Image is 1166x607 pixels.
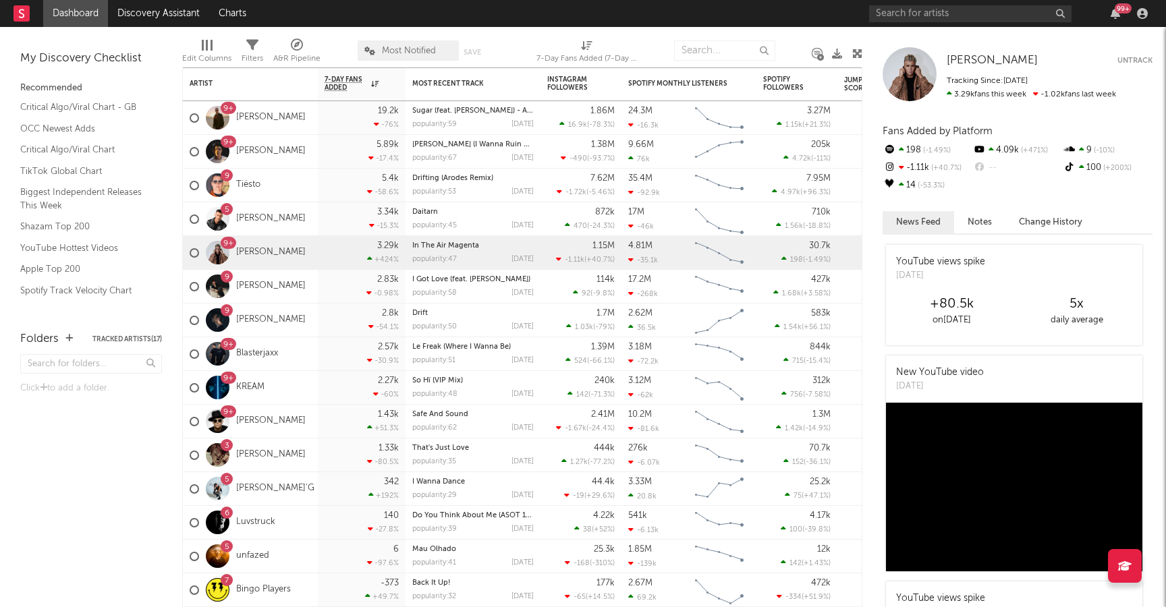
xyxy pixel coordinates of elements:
div: 2.8k [382,309,399,318]
div: Instagram Followers [547,76,594,92]
span: -10 % [1092,147,1115,154]
a: Daitarn [412,208,438,216]
div: 24.3M [628,107,653,115]
div: ( ) [567,390,615,399]
div: -54.1 % [368,322,399,331]
a: [PERSON_NAME] [236,449,306,461]
a: OCC Newest Adds [20,121,148,136]
a: KREAM [236,382,265,393]
div: 5 x [1014,296,1139,312]
a: I Wanna Dance [412,478,465,486]
div: [DATE] [896,380,984,393]
a: Bingo Players [236,584,291,596]
div: ( ) [785,491,831,500]
div: New YouTube video [896,366,984,380]
div: +424 % [367,255,399,264]
svg: Chart title [689,236,750,270]
div: 583k [811,309,831,318]
span: -7.58 % [805,391,829,399]
div: -76 % [374,120,399,129]
div: -81.6k [628,424,659,433]
span: -14.9 % [805,425,829,432]
svg: Chart title [689,472,750,506]
a: [PERSON_NAME] [236,247,306,258]
a: [PERSON_NAME] (I Wanna Ruin Our Friendship) [412,141,578,148]
div: ( ) [565,221,615,230]
a: Luvstruck [236,517,275,528]
div: -62k [628,391,653,399]
div: [DATE] [511,323,534,330]
svg: Chart title [689,337,750,371]
a: unfazed [236,550,269,562]
div: +51.3 % [367,424,399,432]
div: daily average [1014,312,1139,328]
a: Critical Algo/Viral Chart - GB [20,100,148,115]
div: [DATE] [896,269,985,283]
div: I Got Love (feat. Nate Dogg) [412,276,534,283]
span: -1.72k [565,189,586,196]
span: +21.3 % [804,121,829,129]
div: 39.6 [844,346,898,362]
div: ( ) [783,356,831,365]
span: -36.1 % [806,459,829,466]
div: popularity: 53 [412,188,456,196]
div: 30.7k [809,241,831,250]
div: YouTube views spike [896,255,985,269]
span: -24.4 % [588,425,613,432]
div: ( ) [773,289,831,297]
div: 17M [628,208,644,216]
span: -71.3 % [590,391,613,399]
div: 56.7 [844,312,898,328]
div: -58.6 % [367,187,399,196]
div: -72.2k [628,357,659,366]
div: 198 [883,142,972,159]
span: -1.02k fans last week [947,90,1116,98]
button: News Feed [883,211,954,233]
a: So Hï (VIP Mix) [412,377,463,384]
a: Safe And Sound [412,411,468,418]
div: 3.29k [377,241,399,250]
a: TikTok Global Chart [20,164,148,179]
a: [PERSON_NAME] [236,213,306,225]
div: popularity: 29 [412,492,457,499]
span: -77.2 % [590,459,613,466]
a: [PERSON_NAME] [236,314,306,326]
input: Search for folders... [20,354,162,374]
button: Tracked Artists(17) [92,336,162,343]
a: Drifting (Arodes Remix) [412,175,493,182]
div: [DATE] [511,256,534,263]
span: 4.72k [792,155,811,163]
div: ( ) [781,390,831,399]
div: 19.2k [378,107,399,115]
div: Edit Columns [182,51,231,67]
div: 3.27M [807,107,831,115]
div: popularity: 50 [412,323,457,330]
div: 35.6 [844,110,898,126]
div: Most Recent Track [412,80,513,88]
div: 1.43k [378,410,399,419]
div: 1.86M [590,107,615,115]
svg: Chart title [689,101,750,135]
a: Blasterjaxx [236,348,278,359]
div: 2.27k [378,376,399,385]
div: 5.89k [377,140,399,149]
div: ( ) [561,154,615,163]
a: Recommended For You [20,304,148,319]
span: -93.7 % [589,155,613,163]
svg: Chart title [689,135,750,169]
div: 342 [384,478,399,486]
div: popularity: 59 [412,121,457,128]
div: I Wanna Dance [412,478,534,486]
div: ( ) [559,120,615,129]
div: 114k [596,275,615,284]
div: Le Freak (Where I Wanna Be) [412,343,534,351]
div: 205k [811,140,831,149]
div: +80.5k [889,296,1014,312]
span: 4.97k [781,189,800,196]
span: +29.6 % [586,492,613,500]
span: 1.68k [782,290,801,297]
a: Critical Algo/Viral Chart [20,142,148,157]
span: 470 [574,223,587,230]
span: 1.42k [785,425,803,432]
span: -1.67k [565,425,586,432]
